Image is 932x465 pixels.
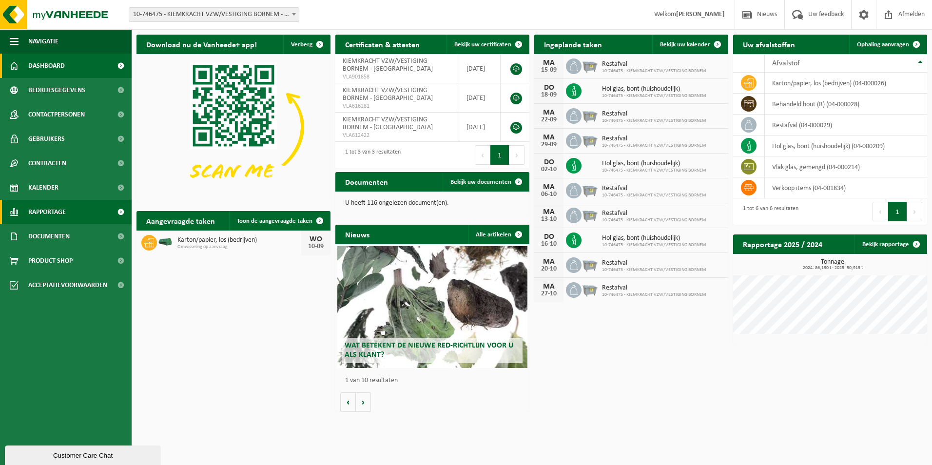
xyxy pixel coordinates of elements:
span: Omwisseling op aanvraag [177,244,301,250]
span: KIEMKRACHT VZW/VESTIGING BORNEM - [GEOGRAPHIC_DATA] [343,87,433,102]
div: DO [539,158,559,166]
td: karton/papier, los (bedrijven) (04-000026) [765,73,927,94]
button: Vorige [340,392,356,412]
span: 2024: 86,130 t - 2025: 50,915 t [738,266,927,271]
div: 22-09 [539,116,559,123]
div: WO [306,235,326,243]
td: verkoop items (04-001834) [765,177,927,198]
div: 10-09 [306,243,326,250]
span: Bekijk uw documenten [450,179,511,185]
a: Bekijk uw documenten [443,172,528,192]
span: Verberg [291,41,312,48]
a: Wat betekent de nieuwe RED-richtlijn voor u als klant? [337,246,527,368]
div: MA [539,258,559,266]
button: Verberg [283,35,330,54]
span: Restafval [602,135,706,143]
span: KIEMKRACHT VZW/VESTIGING BORNEM - [GEOGRAPHIC_DATA] [343,116,433,131]
td: vlak glas, gemengd (04-000214) [765,156,927,177]
span: Hol glas, bont (huishoudelijk) [602,160,706,168]
span: Documenten [28,224,70,249]
span: Contracten [28,151,66,175]
div: 29-09 [539,141,559,148]
div: 02-10 [539,166,559,173]
span: Rapportage [28,200,66,224]
h2: Download nu de Vanheede+ app! [136,35,267,54]
div: 27-10 [539,291,559,297]
img: Download de VHEPlus App [136,54,330,200]
span: KIEMKRACHT VZW/VESTIGING BORNEM - [GEOGRAPHIC_DATA] [343,58,433,73]
span: 10-746475 - KIEMKRACHT VZW/VESTIGING BORNEM [602,118,706,124]
div: 1 tot 6 van 6 resultaten [738,201,798,222]
div: MA [539,59,559,67]
span: 10-746475 - KIEMKRACHT VZW/VESTIGING BORNEM - BORNEM [129,7,299,22]
span: Hol glas, bont (huishoudelijk) [602,234,706,242]
img: WB-2500-GAL-GY-04 [582,206,598,223]
span: Bedrijfsgegevens [28,78,85,102]
span: Gebruikers [28,127,65,151]
span: Restafval [602,60,706,68]
h2: Certificaten & attesten [335,35,429,54]
span: Restafval [602,284,706,292]
span: 10-746475 - KIEMKRACHT VZW/VESTIGING BORNEM [602,143,706,149]
h3: Tonnage [738,259,927,271]
button: Previous [475,145,490,165]
span: 10-746475 - KIEMKRACHT VZW/VESTIGING BORNEM [602,168,706,174]
span: Acceptatievoorwaarden [28,273,107,297]
span: VLA901858 [343,73,451,81]
p: 1 van 10 resultaten [345,377,524,384]
a: Bekijk rapportage [854,234,926,254]
span: Hol glas, bont (huishoudelijk) [602,85,706,93]
td: [DATE] [459,83,501,113]
td: behandeld hout (B) (04-000028) [765,94,927,115]
span: Bekijk uw kalender [660,41,710,48]
span: 10-746475 - KIEMKRACHT VZW/VESTIGING BORNEM [602,217,706,223]
button: 1 [888,202,907,221]
span: 10-746475 - KIEMKRACHT VZW/VESTIGING BORNEM [602,242,706,248]
div: MA [539,208,559,216]
span: Toon de aangevraagde taken [237,218,312,224]
button: Previous [873,202,888,221]
div: 16-10 [539,241,559,248]
span: 10-746475 - KIEMKRACHT VZW/VESTIGING BORNEM [602,93,706,99]
img: WB-2500-GAL-GY-04 [582,107,598,123]
span: Bekijk uw certificaten [454,41,511,48]
a: Bekijk uw certificaten [447,35,528,54]
span: 10-746475 - KIEMKRACHT VZW/VESTIGING BORNEM [602,267,706,273]
div: DO [539,233,559,241]
span: Restafval [602,185,706,193]
h2: Ingeplande taken [534,35,612,54]
div: 13-10 [539,216,559,223]
img: WB-2500-GAL-GY-04 [582,181,598,198]
span: 10-746475 - KIEMKRACHT VZW/VESTIGING BORNEM - BORNEM [129,8,299,21]
span: Dashboard [28,54,65,78]
div: MA [539,134,559,141]
span: Kalender [28,175,58,200]
span: VLA616281 [343,102,451,110]
button: Next [509,145,524,165]
span: Afvalstof [772,59,800,67]
span: Wat betekent de nieuwe RED-richtlijn voor u als klant? [345,342,513,359]
img: WB-2500-GAL-GY-04 [582,256,598,272]
img: HK-XK-22-GN-00 [157,237,174,246]
h2: Documenten [335,172,398,191]
span: Restafval [602,210,706,217]
strong: [PERSON_NAME] [676,11,725,18]
div: DO [539,84,559,92]
div: 15-09 [539,67,559,74]
span: Contactpersonen [28,102,85,127]
span: 10-746475 - KIEMKRACHT VZW/VESTIGING BORNEM [602,193,706,198]
span: Product Shop [28,249,73,273]
td: [DATE] [459,54,501,83]
div: 20-10 [539,266,559,272]
h2: Aangevraagde taken [136,211,225,230]
div: 18-09 [539,92,559,98]
button: Volgende [356,392,371,412]
button: Next [907,202,922,221]
span: VLA612422 [343,132,451,139]
span: 10-746475 - KIEMKRACHT VZW/VESTIGING BORNEM [602,292,706,298]
div: 06-10 [539,191,559,198]
td: restafval (04-000029) [765,115,927,136]
span: Ophaling aanvragen [857,41,909,48]
span: Navigatie [28,29,58,54]
a: Bekijk uw kalender [652,35,727,54]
